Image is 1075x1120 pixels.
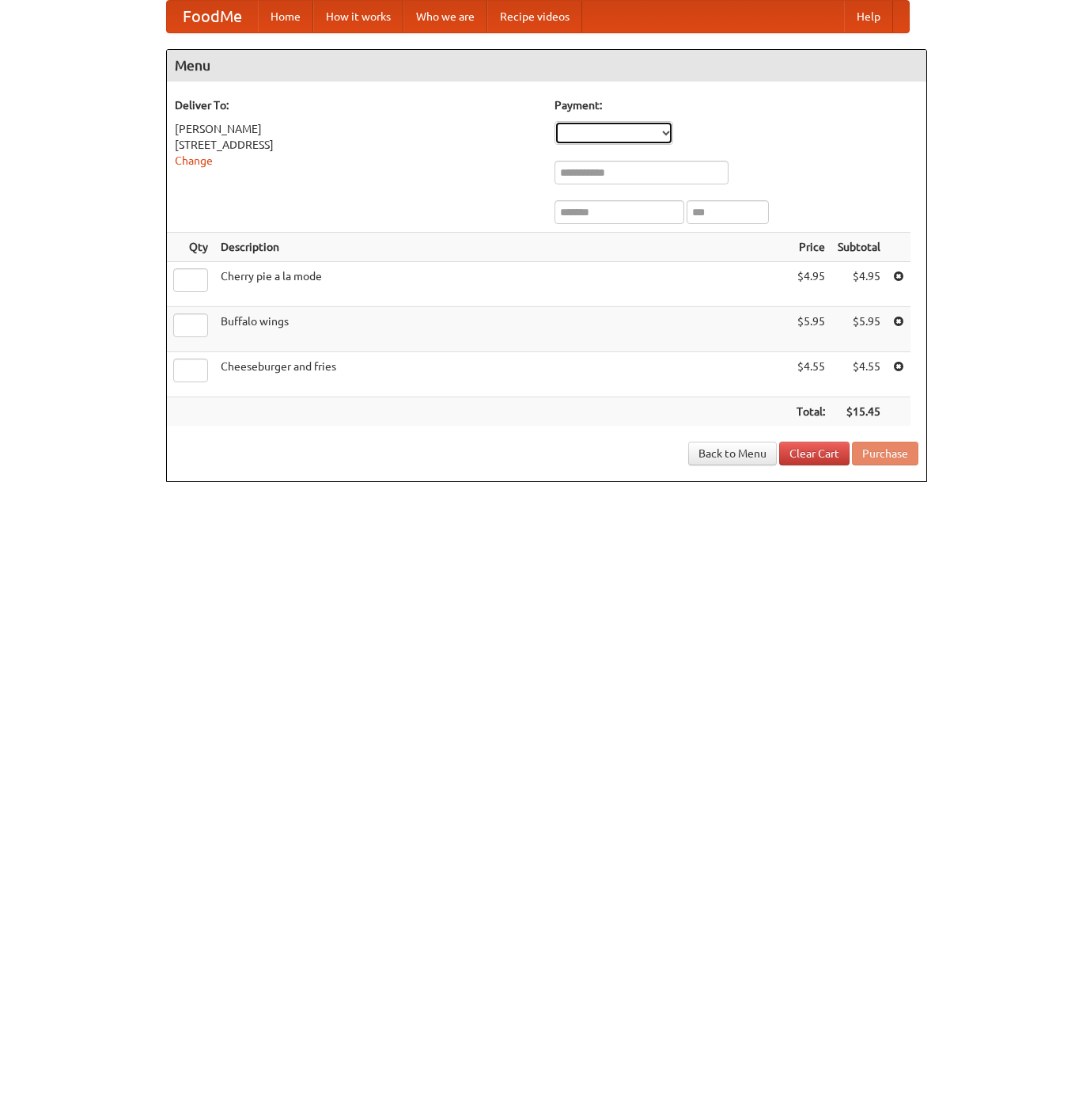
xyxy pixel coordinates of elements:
[214,262,790,307] td: Cherry pie a la mode
[790,397,831,427] th: Total:
[214,352,790,397] td: Cheeseburger and fries
[175,121,539,137] div: [PERSON_NAME]
[831,262,887,307] td: $4.95
[487,1,582,32] a: Recipe videos
[403,1,487,32] a: Who we are
[852,442,918,465] button: Purchase
[167,50,926,82] h4: Menu
[175,137,539,153] div: [STREET_ADDRESS]
[831,352,887,397] td: $4.55
[779,442,850,465] a: Clear Cart
[175,97,539,113] h5: Deliver To:
[790,352,831,397] td: $4.55
[790,307,831,352] td: $5.95
[258,1,313,32] a: Home
[831,397,887,427] th: $15.45
[831,307,887,352] td: $5.95
[214,307,790,352] td: Buffalo wings
[688,442,777,465] a: Back to Menu
[175,154,213,167] a: Change
[844,1,893,32] a: Help
[167,233,214,262] th: Qty
[313,1,403,32] a: How it works
[214,233,790,262] th: Description
[167,1,258,32] a: FoodMe
[790,262,831,307] td: $4.95
[831,233,887,262] th: Subtotal
[555,97,918,113] h5: Payment:
[790,233,831,262] th: Price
